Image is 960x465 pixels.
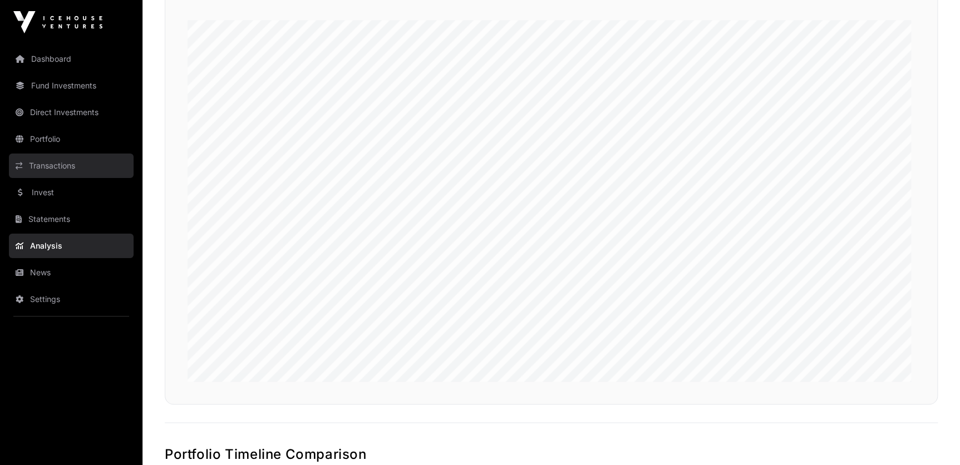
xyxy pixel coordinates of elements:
a: Fund Investments [9,73,134,98]
a: Dashboard [9,47,134,71]
h2: Portfolio Timeline Comparison [165,445,938,463]
a: Analysis [9,234,134,258]
iframe: Chat Widget [904,412,960,465]
a: Direct Investments [9,100,134,125]
img: Icehouse Ventures Logo [13,11,102,33]
a: News [9,260,134,285]
a: Portfolio [9,127,134,151]
a: Invest [9,180,134,205]
a: Transactions [9,154,134,178]
a: Statements [9,207,134,231]
a: Settings [9,287,134,311]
